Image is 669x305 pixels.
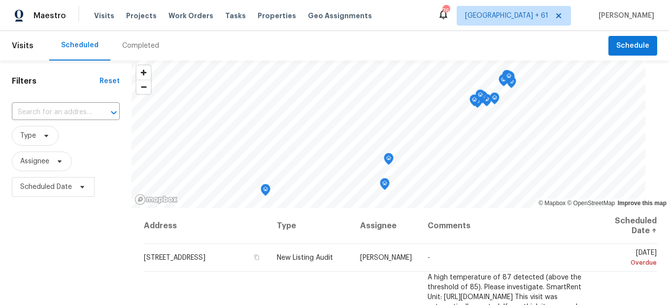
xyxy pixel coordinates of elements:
button: Zoom in [136,65,151,80]
a: Mapbox [538,200,566,207]
div: Map marker [469,94,479,110]
span: Visits [94,11,114,21]
span: Schedule [616,40,649,52]
div: Map marker [475,90,485,105]
div: Map marker [380,178,390,193]
span: Scheduled Date [20,182,72,192]
input: Search for an address... [12,105,92,120]
span: [DATE] [600,249,657,268]
div: Map marker [261,184,270,199]
div: Map marker [500,74,509,89]
span: Projects [126,11,157,21]
a: OpenStreetMap [567,200,615,207]
span: Tasks [225,12,246,19]
th: Comments [420,208,592,244]
span: New Listing Audit [277,254,333,261]
div: Completed [122,41,159,51]
div: Overdue [600,258,657,268]
div: 761 [442,6,449,16]
th: Address [143,208,269,244]
span: [STREET_ADDRESS] [144,254,205,261]
button: Zoom out [136,80,151,94]
span: Maestro [33,11,66,21]
h1: Filters [12,76,100,86]
div: Reset [100,76,120,86]
span: Assignee [20,156,49,166]
span: - [428,254,430,261]
span: Properties [258,11,296,21]
div: Map marker [384,153,394,168]
span: Geo Assignments [308,11,372,21]
button: Schedule [608,36,657,56]
div: Map marker [499,74,508,90]
button: Copy Address [252,253,261,262]
span: Visits [12,35,33,57]
span: Type [20,131,36,141]
span: [PERSON_NAME] [360,254,412,261]
a: Improve this map [618,200,667,207]
div: Map marker [502,70,512,85]
canvas: Map [132,61,645,208]
span: [GEOGRAPHIC_DATA] + 61 [465,11,548,21]
th: Scheduled Date ↑ [592,208,657,244]
span: [PERSON_NAME] [595,11,654,21]
button: Open [107,106,121,120]
div: Map marker [504,71,514,86]
th: Assignee [352,208,420,244]
span: Work Orders [168,11,213,21]
div: Scheduled [61,40,99,50]
div: Map marker [490,92,500,108]
th: Type [269,208,352,244]
a: Mapbox homepage [134,194,178,205]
